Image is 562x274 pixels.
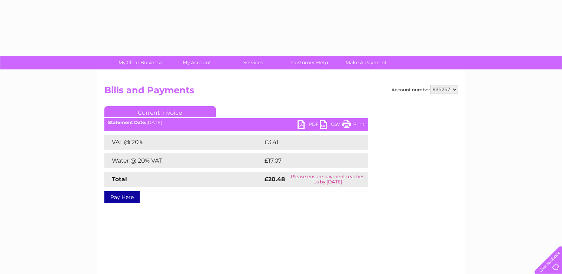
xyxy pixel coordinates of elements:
[279,56,340,69] a: Customer Help
[320,120,342,131] a: CSV
[288,172,368,187] td: Please ensure payment reaches us by [DATE]
[112,176,127,183] strong: Total
[222,56,284,69] a: Services
[342,120,364,131] a: Print
[263,153,352,168] td: £17.07
[104,120,368,125] div: [DATE]
[263,135,350,150] td: £3.41
[264,176,285,183] strong: £20.48
[298,120,320,131] a: PDF
[104,191,140,203] a: Pay Here
[108,120,146,125] b: Statement Date:
[166,56,227,69] a: My Account
[104,153,263,168] td: Water @ 20% VAT
[392,85,458,94] div: Account number
[104,106,216,117] a: Current Invoice
[104,85,458,99] h2: Bills and Payments
[335,56,397,69] a: Make A Payment
[110,56,171,69] a: My Clear Business
[104,135,263,150] td: VAT @ 20%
